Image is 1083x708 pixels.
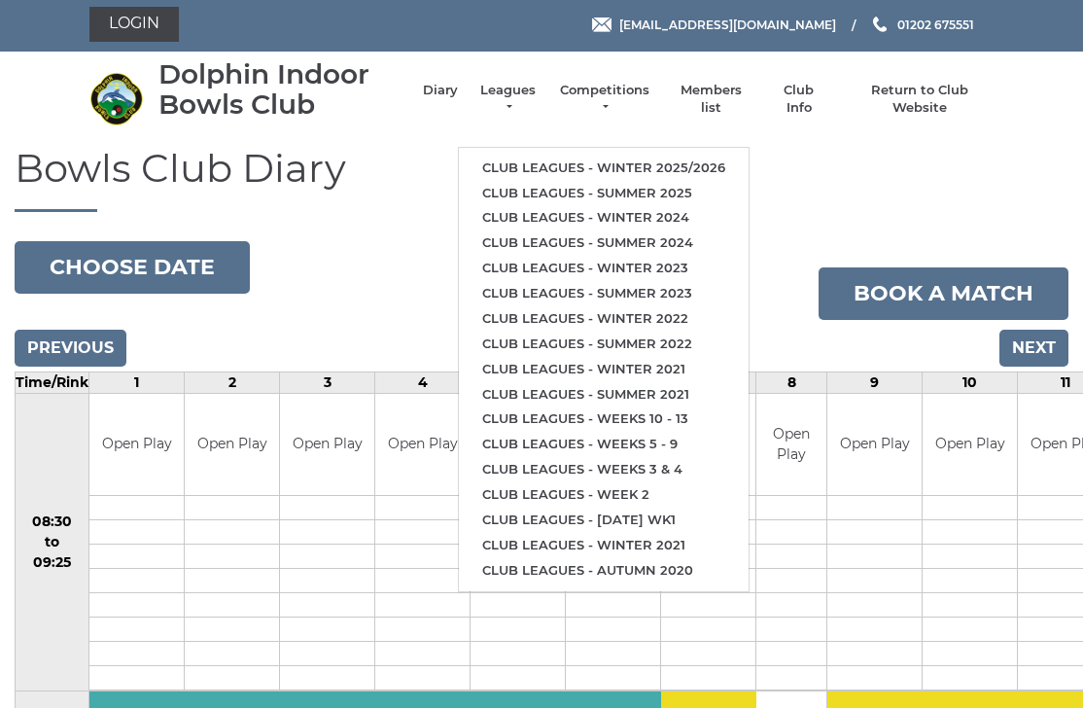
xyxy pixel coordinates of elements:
td: Open Play [923,394,1017,496]
a: Leagues [477,82,539,117]
a: Club Info [771,82,827,117]
td: Time/Rink [16,372,89,393]
a: Club leagues - Summer 2024 [459,230,749,256]
td: 4 [375,372,471,393]
a: Club leagues - Winter 2024 [459,205,749,230]
a: Club leagues - Summer 2025 [459,181,749,206]
div: Dolphin Indoor Bowls Club [158,59,403,120]
a: Club leagues - Winter 2021 [459,533,749,558]
img: Dolphin Indoor Bowls Club [89,72,143,125]
a: Return to Club Website [847,82,994,117]
button: Choose date [15,241,250,294]
ul: Leagues [458,147,750,592]
a: Club leagues - Weeks 10 - 13 [459,407,749,432]
a: Club leagues - Winter 2022 [459,306,749,332]
a: Club leagues - Summer 2021 [459,382,749,407]
td: Open Play [375,394,470,496]
td: 10 [923,372,1018,393]
a: Club leagues - Winter 2025/2026 [459,156,749,181]
td: 2 [185,372,280,393]
a: Club leagues - Weeks 3 & 4 [459,457,749,482]
td: Open Play [280,394,374,496]
a: Club leagues - [DATE] wk1 [459,508,749,533]
td: 3 [280,372,375,393]
a: Diary [423,82,458,99]
img: Email [592,18,611,32]
a: Club leagues - Week 2 [459,482,749,508]
a: Club leagues - Winter 2021 [459,357,749,382]
a: Club leagues - Summer 2023 [459,281,749,306]
a: Email [EMAIL_ADDRESS][DOMAIN_NAME] [592,16,836,34]
span: [EMAIL_ADDRESS][DOMAIN_NAME] [619,17,836,31]
input: Previous [15,330,126,367]
td: Open Play [827,394,922,496]
td: 08:30 to 09:25 [16,393,89,691]
td: 1 [89,372,185,393]
a: Phone us 01202 675551 [870,16,974,34]
h1: Bowls Club Diary [15,147,1068,212]
td: Open Play [756,394,826,496]
td: Open Play [89,394,184,496]
a: Competitions [558,82,651,117]
a: Members list [670,82,751,117]
td: Open Play [185,394,279,496]
a: Club leagues - Summer 2022 [459,332,749,357]
td: 8 [756,372,827,393]
a: Club leagues - Weeks 5 - 9 [459,432,749,457]
a: Login [89,7,179,42]
a: Club leagues - Autumn 2020 [459,558,749,584]
input: Next [999,330,1068,367]
a: Book a match [819,267,1068,320]
td: 9 [827,372,923,393]
a: Club leagues - Winter 2023 [459,256,749,281]
span: 01202 675551 [897,17,974,31]
img: Phone us [873,17,887,32]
